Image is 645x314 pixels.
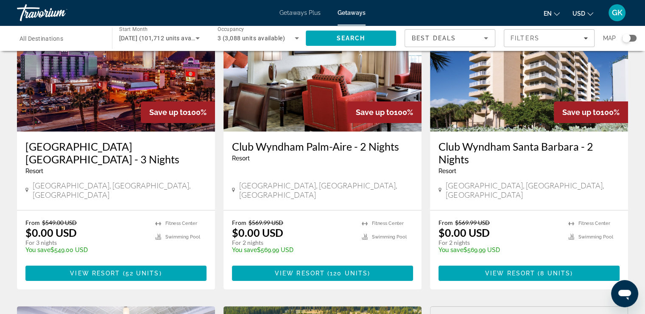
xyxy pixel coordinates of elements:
span: ( ) [535,270,573,277]
span: Swimming Pool [372,234,407,240]
span: Swimming Pool [165,234,200,240]
input: Select destination [20,34,101,44]
span: GK [612,8,623,17]
span: 8 units [540,270,570,277]
span: $569.99 USD [455,219,490,226]
a: Club Wyndham Santa Barbara - 2 Nights [438,140,620,165]
span: ( ) [120,270,162,277]
span: Best Deals [412,35,456,42]
span: Map [603,32,616,44]
button: View Resort(120 units) [232,266,413,281]
button: User Menu [606,4,628,22]
a: [GEOGRAPHIC_DATA] [GEOGRAPHIC_DATA] - 3 Nights [25,140,207,165]
a: Getaways [338,9,366,16]
div: 100% [554,101,628,123]
span: From [25,219,40,226]
span: Search [336,35,365,42]
mat-select: Sort by [412,33,488,43]
p: $0.00 USD [25,226,77,239]
button: Filters [504,29,595,47]
span: Fitness Center [578,221,610,226]
span: ( ) [325,270,370,277]
span: 3 (3,088 units available) [218,35,285,42]
a: Getaways Plus [279,9,321,16]
button: Search [306,31,396,46]
span: You save [232,247,257,253]
button: View Resort(52 units) [25,266,207,281]
button: Change language [544,7,560,20]
span: Resort [232,155,250,162]
span: Resort [25,168,43,174]
iframe: Кнопка запуска окна обмена сообщениями [611,280,638,307]
span: From [438,219,453,226]
span: 52 units [126,270,159,277]
span: View Resort [70,270,120,277]
p: For 2 nights [232,239,353,247]
a: Club Wyndham Palm-Aire - 2 Nights [232,140,413,153]
p: $0.00 USD [438,226,490,239]
span: [GEOGRAPHIC_DATA], [GEOGRAPHIC_DATA], [GEOGRAPHIC_DATA] [446,181,620,199]
a: Travorium [17,2,102,24]
span: en [544,10,552,17]
button: Change currency [572,7,593,20]
p: For 2 nights [438,239,560,247]
span: Save up to [356,108,394,117]
span: Swimming Pool [578,234,613,240]
span: Resort [438,168,456,174]
span: All Destinations [20,35,63,42]
span: View Resort [485,270,535,277]
span: USD [572,10,585,17]
span: From [232,219,246,226]
span: $549.00 USD [42,219,77,226]
span: $569.99 USD [249,219,283,226]
span: Filters [511,35,539,42]
span: Fitness Center [165,221,197,226]
div: 100% [347,101,422,123]
span: View Resort [275,270,325,277]
span: [DATE] (101,712 units available) [119,35,209,42]
p: $0.00 USD [232,226,283,239]
span: Save up to [149,108,187,117]
span: [GEOGRAPHIC_DATA], [GEOGRAPHIC_DATA], [GEOGRAPHIC_DATA] [239,181,413,199]
button: View Resort(8 units) [438,266,620,281]
span: You save [438,247,464,253]
div: 100% [141,101,215,123]
span: Fitness Center [372,221,404,226]
p: $569.99 USD [232,247,353,253]
span: You save [25,247,50,253]
span: [GEOGRAPHIC_DATA], [GEOGRAPHIC_DATA], [GEOGRAPHIC_DATA] [33,181,207,199]
span: Save up to [562,108,600,117]
span: 120 units [330,270,368,277]
p: For 3 nights [25,239,147,247]
p: $569.99 USD [438,247,560,253]
p: $549.00 USD [25,247,147,253]
span: Start Month [119,26,148,32]
span: Occupancy [218,26,244,32]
